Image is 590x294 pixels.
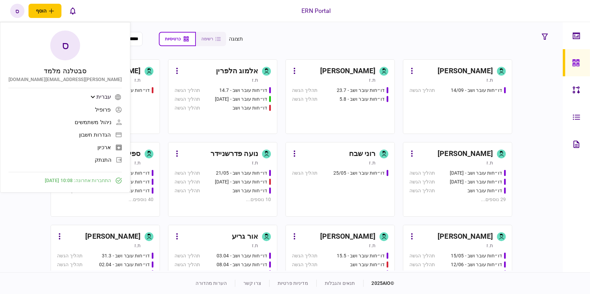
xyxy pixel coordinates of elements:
[57,270,82,277] div: תהליך הגשה
[369,242,375,249] div: ת.ז
[66,4,80,18] button: פתח רשימת התראות
[57,261,82,268] div: תהליך הגשה
[233,187,267,194] div: דו״חות עובר ושב
[8,142,122,152] a: ארכיון
[243,280,261,286] a: צרו קשר
[174,252,200,259] div: תהליך הגשה
[252,77,258,83] div: ת.ז
[174,261,200,268] div: תהליך הגשה
[487,159,493,166] div: ת.ז
[201,37,213,41] span: רשימה
[134,159,141,166] div: ת.ז
[451,87,502,94] div: דו״חות עובר ושב - 14/09
[57,252,82,259] div: תהליך הגשה
[409,261,435,268] div: תהליך הגשה
[292,170,317,177] div: תהליך הגשה
[409,196,506,203] div: 29 נוספים ...
[216,66,258,77] div: אלמוג הלפרין
[102,252,150,259] div: דו״חות עובר ושב - 31.3
[409,270,435,277] div: תהליך הגשה
[57,196,153,203] div: 40 נוספים ...
[79,132,111,138] span: הגדרות חשבון
[217,252,267,259] div: דו״חות עובר ושב - 03.04
[50,31,80,60] div: ס
[285,59,395,134] a: [PERSON_NAME]ת.זדו״חות עובר ושב - 23.7תהליך הגשהדו״חות עובר ושב - 5.8תהליך הגשה
[10,4,24,18] button: ס
[363,280,394,287] div: © 2025 AIO
[451,252,502,259] div: דו״חות עובר ושב - 15/05
[450,170,502,177] div: דו״חות עובר ושב - 25.06.25
[229,35,243,43] div: תצוגה
[8,76,122,83] div: [PERSON_NAME][EMAIL_ADDRESS][DOMAIN_NAME]
[165,37,181,41] span: כרטיסיות
[467,187,502,194] div: דו״חות עובר ושב
[216,170,267,177] div: דו״חות עובר ושב - 21/05
[320,231,375,242] div: [PERSON_NAME]
[91,93,111,101] div: עברית
[409,87,435,94] div: תהליך הגשה
[102,270,150,277] div: דו״חות עובר ושב - 24.4
[292,270,317,277] div: תהליך הגשה
[339,96,385,103] div: דו״חות עובר ושב - 5.8
[438,231,493,242] div: [PERSON_NAME]
[174,196,271,203] div: 10 נוספים ...
[442,270,502,277] div: דו״חות עובר ושב - 511763765 18/06
[8,104,122,115] a: פרופיל
[232,231,258,242] div: אור גריע
[325,280,355,286] a: תנאים והגבלות
[97,144,111,150] span: ארכיון
[350,261,385,268] div: דו״חות עובר ושב
[292,96,317,103] div: תהליך הגשה
[350,270,385,277] div: דו״חות עובר ושב
[409,252,435,259] div: תהליך הגשה
[409,178,435,185] div: תהליך הגשה
[8,155,122,165] a: התנתק
[115,87,150,94] div: דו״חות עובר ושב
[215,96,267,103] div: דו״חות עובר ושב - 15.07.25
[215,178,267,185] div: דו״חות עובר ושב - 03/06/25
[320,66,375,77] div: [PERSON_NAME]
[217,261,267,268] div: דו״חות עובר ושב - 08.04
[168,142,277,217] a: נועה פדרשניידרת.זדו״חות עובר ושב - 21/05תהליך הגשהדו״חות עובר ושב - 03/06/25תהליך הגשהדו״חות עובר...
[219,87,267,94] div: דו״חות עובר ושב - 14.7
[45,177,111,184] span: התחברות אחרונה : 10:08 [DATE]
[487,77,493,83] div: ת.ז
[95,157,112,163] span: התנתק
[409,187,435,194] div: תהליך הגשה
[174,104,200,112] div: תהליך הגשה
[99,261,150,268] div: דו״חות עובר ושב - 02.04
[438,66,493,77] div: [PERSON_NAME]
[487,242,493,249] div: ת.ז
[369,77,375,83] div: ת.ז
[8,130,122,140] a: הגדרות חשבון
[168,59,277,134] a: אלמוג הלפריןת.זדו״חות עובר ושב - 14.7תהליך הגשהדו״חות עובר ושב - 15.07.25תהליך הגשהדו״חות עובר וש...
[210,149,258,159] div: נועה פדרשניידר
[333,170,385,177] div: דו״חות עובר ושב - 25/05
[85,231,141,242] div: [PERSON_NAME]
[134,242,141,249] div: ת.ז
[95,107,111,113] span: פרופיל
[438,149,493,159] div: [PERSON_NAME]
[252,242,258,249] div: ת.ז
[159,32,196,46] button: כרטיסיות
[349,149,375,159] div: רוני שבח
[285,142,395,217] a: רוני שבחת.זדו״חות עובר ושב - 25/05תהליך הגשה
[174,187,200,194] div: תהליך הגשה
[409,170,435,177] div: תהליך הגשה
[233,104,267,112] div: דו״חות עובר ושב
[451,261,502,268] div: דו״חות עובר ושב - 12/06
[8,117,122,127] a: ניהול משתמשים
[216,270,267,277] div: דו״חות עובר ושב - 22/04
[292,87,317,94] div: תהליך הגשה
[29,4,61,18] button: פתח תפריט להוספת לקוח
[278,280,308,286] a: מדיניות פרטיות
[75,119,112,125] span: ניהול משתמשים
[174,87,200,94] div: תהליך הגשה
[44,66,87,76] div: סבטלנה מלמד
[174,170,200,177] div: תהליך הגשה
[292,261,317,268] div: תהליך הגשה
[301,6,331,15] div: ERN Portal
[337,252,385,259] div: דו״חות עובר ושב - 15.5
[403,59,512,134] a: [PERSON_NAME]ת.זדו״חות עובר ושב - 14/09תהליך הגשה
[337,87,385,94] div: דו״חות עובר ושב - 23.7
